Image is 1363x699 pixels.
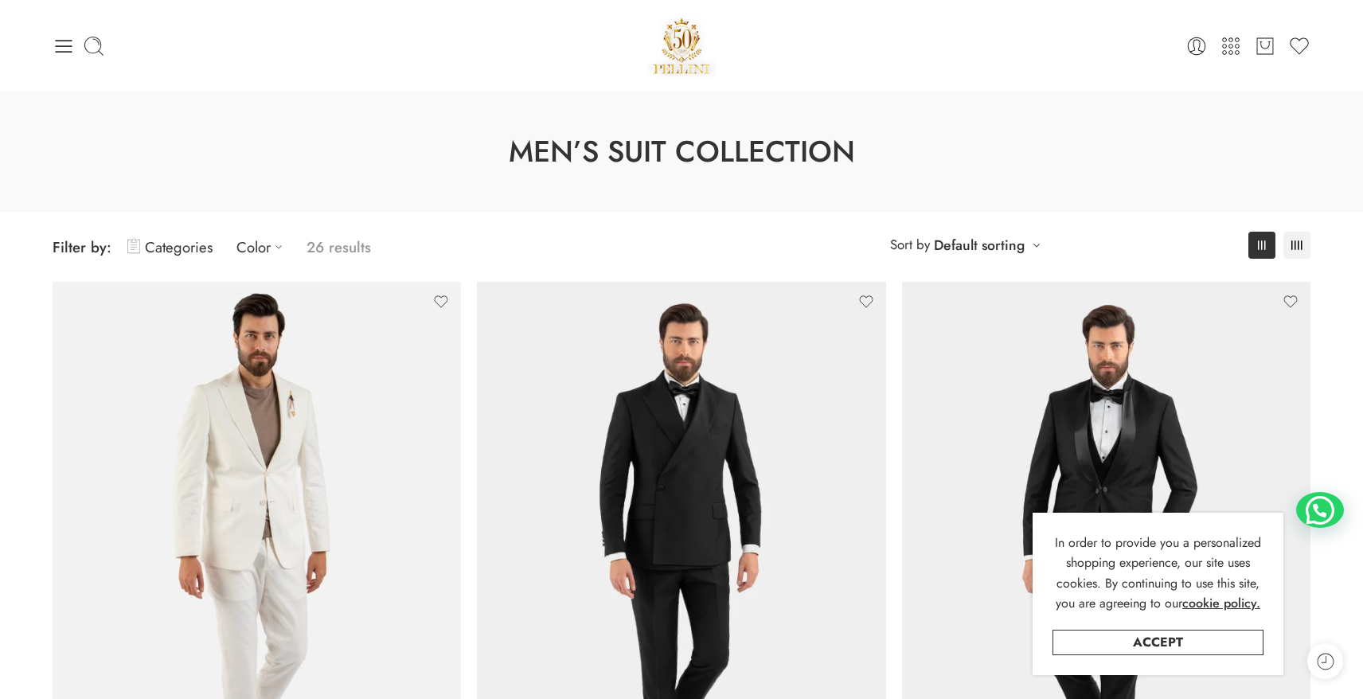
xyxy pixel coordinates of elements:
a: Cart [1254,35,1276,57]
p: 26 results [307,228,371,266]
img: Pellini [647,12,716,80]
a: Pellini - [647,12,716,80]
a: Color [236,228,291,266]
a: cookie policy. [1182,593,1260,614]
a: Wishlist [1288,35,1310,57]
span: In order to provide you a personalized shopping experience, our site uses cookies. By continuing ... [1055,533,1261,613]
h1: Men’s Suit Collection [40,131,1323,173]
a: Categories [127,228,213,266]
span: Filter by: [53,236,111,258]
a: Login / Register [1185,35,1208,57]
span: Sort by [890,232,930,258]
a: Default sorting [934,234,1025,256]
a: Accept [1053,630,1263,655]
